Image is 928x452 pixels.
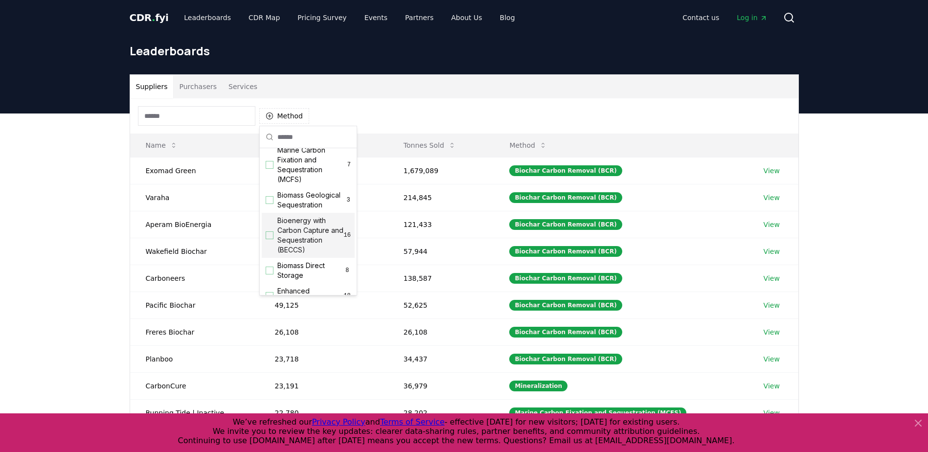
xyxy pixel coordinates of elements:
[259,372,388,399] td: 23,191
[388,292,494,318] td: 52,625
[130,12,169,23] span: CDR fyi
[764,247,780,256] a: View
[343,292,351,300] span: 18
[130,345,259,372] td: Planboo
[509,246,622,257] div: Biochar Carbon Removal (BCR)
[277,261,344,280] span: Biomass Direct Storage
[388,157,494,184] td: 1,679,089
[259,345,388,372] td: 23,718
[130,292,259,318] td: Pacific Biochar
[346,196,351,204] span: 3
[130,318,259,345] td: Freres Biochar
[764,300,780,310] a: View
[138,136,185,155] button: Name
[764,327,780,337] a: View
[130,11,169,24] a: CDR.fyi
[130,184,259,211] td: Varaha
[729,9,775,26] a: Log in
[152,12,155,23] span: .
[130,75,174,98] button: Suppliers
[176,9,522,26] nav: Main
[509,381,567,391] div: Mineralization
[509,192,622,203] div: Biochar Carbon Removal (BCR)
[388,184,494,211] td: 214,845
[130,211,259,238] td: Aperam BioEnergia
[347,161,351,169] span: 7
[290,9,354,26] a: Pricing Survey
[388,345,494,372] td: 34,437
[509,300,622,311] div: Biochar Carbon Removal (BCR)
[764,166,780,176] a: View
[509,327,622,338] div: Biochar Carbon Removal (BCR)
[388,372,494,399] td: 36,979
[277,145,347,184] span: Marine Carbon Fixation and Sequestration (MCFS)
[388,318,494,345] td: 26,108
[675,9,775,26] nav: Main
[764,354,780,364] a: View
[277,286,343,306] span: Enhanced Weathering
[259,292,388,318] td: 49,125
[675,9,727,26] a: Contact us
[344,231,351,239] span: 16
[397,9,441,26] a: Partners
[357,9,395,26] a: Events
[509,165,622,176] div: Biochar Carbon Removal (BCR)
[388,238,494,265] td: 57,944
[388,399,494,426] td: 28,202
[737,13,767,23] span: Log in
[764,220,780,229] a: View
[388,265,494,292] td: 138,587
[259,318,388,345] td: 26,108
[509,273,622,284] div: Biochar Carbon Removal (BCR)
[130,43,799,59] h1: Leaderboards
[130,372,259,399] td: CarbonCure
[764,381,780,391] a: View
[344,267,351,274] span: 8
[259,399,388,426] td: 22,780
[509,354,622,364] div: Biochar Carbon Removal (BCR)
[277,216,344,255] span: Bioenergy with Carbon Capture and Sequestration (BECCS)
[130,265,259,292] td: Carboneers
[501,136,555,155] button: Method
[130,399,259,426] td: Running Tide | Inactive
[130,238,259,265] td: Wakefield Biochar
[764,408,780,418] a: View
[388,211,494,238] td: 121,433
[241,9,288,26] a: CDR Map
[277,190,346,210] span: Biomass Geological Sequestration
[492,9,523,26] a: Blog
[396,136,464,155] button: Tonnes Sold
[130,157,259,184] td: Exomad Green
[764,193,780,203] a: View
[443,9,490,26] a: About Us
[173,75,223,98] button: Purchasers
[259,108,310,124] button: Method
[176,9,239,26] a: Leaderboards
[509,219,622,230] div: Biochar Carbon Removal (BCR)
[223,75,263,98] button: Services
[509,407,686,418] div: Marine Carbon Fixation and Sequestration (MCFS)
[764,273,780,283] a: View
